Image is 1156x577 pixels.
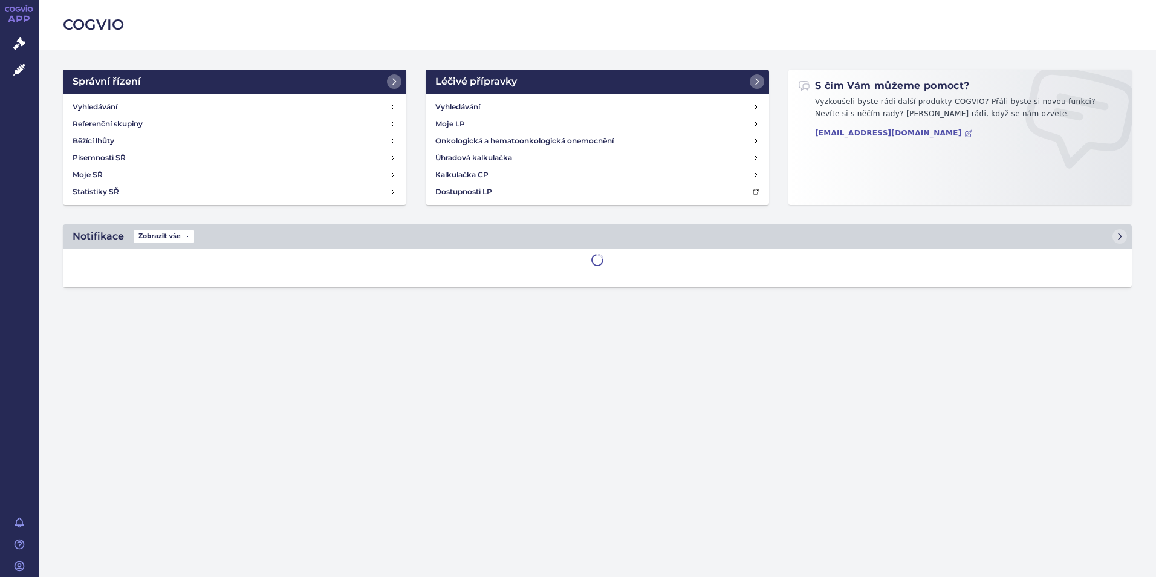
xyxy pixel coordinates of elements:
[435,101,480,113] h4: Vyhledávání
[68,132,401,149] a: Běžící lhůty
[73,186,119,198] h4: Statistiky SŘ
[63,224,1132,249] a: NotifikaceZobrazit vše
[68,183,401,200] a: Statistiky SŘ
[73,74,141,89] h2: Správní řízení
[73,101,117,113] h4: Vyhledávání
[68,166,401,183] a: Moje SŘ
[68,99,401,116] a: Vyhledávání
[68,149,401,166] a: Písemnosti SŘ
[134,230,194,243] span: Zobrazit vše
[798,79,970,93] h2: S čím Vám můžeme pomoct?
[73,169,103,181] h4: Moje SŘ
[435,152,512,164] h4: Úhradová kalkulačka
[430,116,764,132] a: Moje LP
[430,183,764,200] a: Dostupnosti LP
[430,166,764,183] a: Kalkulačka CP
[435,74,517,89] h2: Léčivé přípravky
[435,186,492,198] h4: Dostupnosti LP
[435,135,614,147] h4: Onkologická a hematoonkologická onemocnění
[63,15,1132,35] h2: COGVIO
[435,169,489,181] h4: Kalkulačka CP
[430,132,764,149] a: Onkologická a hematoonkologická onemocnění
[430,99,764,116] a: Vyhledávání
[68,116,401,132] a: Referenční skupiny
[73,135,114,147] h4: Běžící lhůty
[63,70,406,94] a: Správní řízení
[73,229,124,244] h2: Notifikace
[426,70,769,94] a: Léčivé přípravky
[430,149,764,166] a: Úhradová kalkulačka
[798,96,1122,125] p: Vyzkoušeli byste rádi další produkty COGVIO? Přáli byste si novou funkci? Nevíte si s něčím rady?...
[73,152,126,164] h4: Písemnosti SŘ
[73,118,143,130] h4: Referenční skupiny
[815,129,973,138] a: [EMAIL_ADDRESS][DOMAIN_NAME]
[435,118,465,130] h4: Moje LP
